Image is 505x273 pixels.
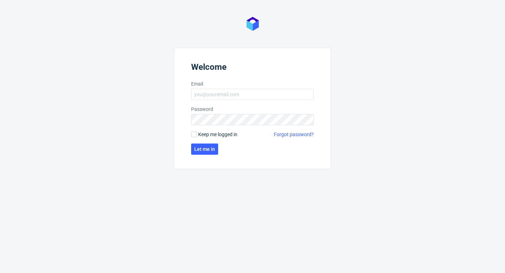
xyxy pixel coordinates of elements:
[274,131,314,138] a: Forgot password?
[198,131,237,138] span: Keep me logged in
[194,147,215,152] span: Let me in
[191,144,218,155] button: Let me in
[191,89,314,100] input: you@youremail.com
[191,62,314,75] header: Welcome
[191,80,314,87] label: Email
[191,106,314,113] label: Password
